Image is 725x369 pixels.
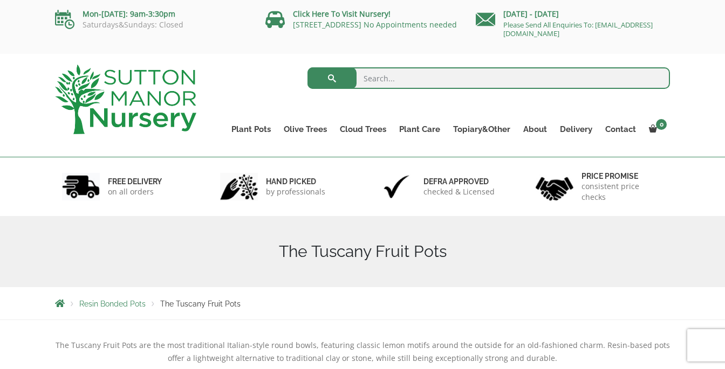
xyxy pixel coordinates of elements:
[517,122,553,137] a: About
[293,9,391,19] a: Click Here To Visit Nursery!
[536,170,573,203] img: 4.jpg
[503,20,653,38] a: Please Send All Enquiries To: [EMAIL_ADDRESS][DOMAIN_NAME]
[642,122,670,137] a: 0
[393,122,447,137] a: Plant Care
[266,186,325,197] p: by professionals
[582,181,664,203] p: consistent price checks
[55,242,670,261] h1: The Tuscany Fruit Pots
[55,299,670,308] nav: Breadcrumbs
[220,173,258,200] img: 2.jpg
[599,122,642,137] a: Contact
[108,186,162,197] p: on all orders
[55,8,249,20] p: Mon-[DATE]: 9am-3:30pm
[378,173,415,200] img: 3.jpg
[307,67,671,89] input: Search...
[447,122,517,137] a: Topiary&Other
[423,186,495,197] p: checked & Licensed
[160,300,241,308] span: The Tuscany Fruit Pots
[79,300,146,308] a: Resin Bonded Pots
[553,122,599,137] a: Delivery
[333,122,393,137] a: Cloud Trees
[55,20,249,29] p: Saturdays&Sundays: Closed
[108,177,162,186] h6: FREE DELIVERY
[582,171,664,181] h6: Price promise
[55,65,196,134] img: logo
[225,122,277,137] a: Plant Pots
[62,173,100,200] img: 1.jpg
[277,122,333,137] a: Olive Trees
[266,177,325,186] h6: hand picked
[293,19,457,30] a: [STREET_ADDRESS] No Appointments needed
[423,177,495,186] h6: Defra approved
[656,119,667,130] span: 0
[55,339,670,365] p: The Tuscany Fruit Pots are the most traditional Italian-style round bowls, featuring classic lemo...
[476,8,670,20] p: [DATE] - [DATE]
